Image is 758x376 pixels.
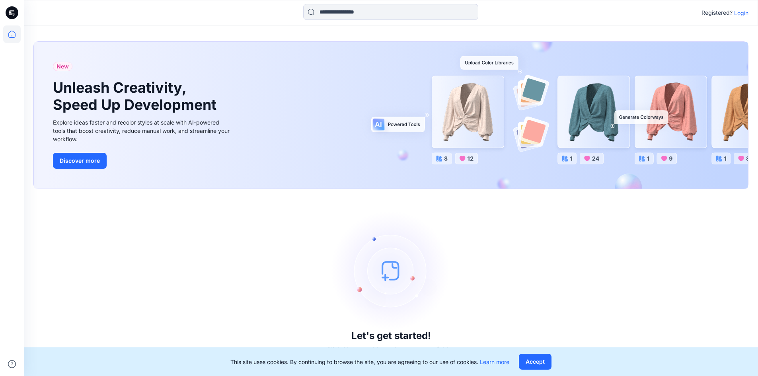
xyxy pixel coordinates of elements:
h1: Unleash Creativity, Speed Up Development [53,79,220,113]
h3: Let's get started! [351,330,431,341]
div: Explore ideas faster and recolor styles at scale with AI-powered tools that boost creativity, red... [53,118,232,143]
span: New [57,62,69,71]
button: Discover more [53,153,107,169]
a: Discover more [53,153,232,169]
p: This site uses cookies. By continuing to browse the site, you are agreeing to our use of cookies. [230,358,509,366]
p: Click New to add a style or create a folder. [326,345,456,354]
img: empty-state-image.svg [331,211,451,330]
button: Accept [519,354,551,370]
p: Login [734,9,748,17]
p: Registered? [701,8,733,18]
a: Learn more [480,358,509,365]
